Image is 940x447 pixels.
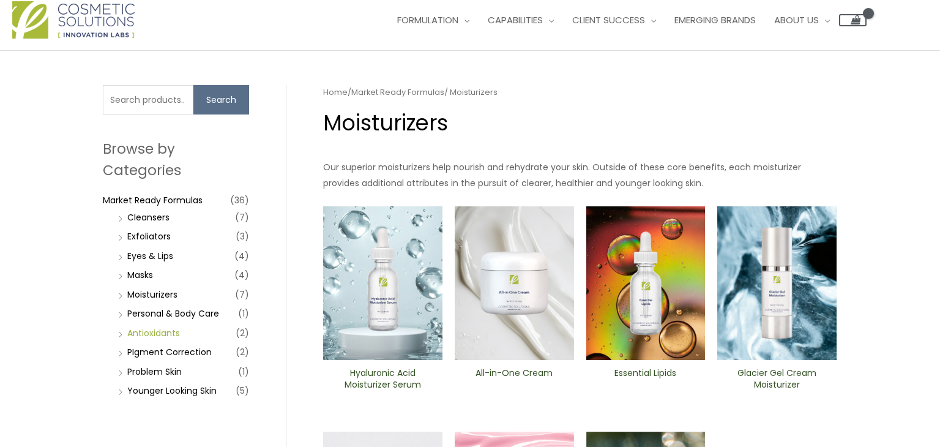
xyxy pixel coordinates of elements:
span: (1) [238,363,249,380]
span: (7) [235,209,249,226]
span: (5) [236,382,249,399]
h2: Essential Lipids [596,367,695,391]
span: (7) [235,286,249,303]
a: About Us [765,2,839,39]
img: Essential Lipids [586,206,706,361]
span: (3) [236,228,249,245]
a: Client Success [563,2,665,39]
a: Market Ready Formulas [351,86,444,98]
a: Formulation [388,2,479,39]
button: Search [193,85,249,115]
a: Masks [127,269,153,281]
a: Eyes & Lips [127,250,173,262]
nav: Site Navigation [379,2,867,39]
h1: Moisturizers [323,108,837,138]
input: Search products… [103,85,193,115]
span: (4) [234,247,249,265]
span: (2) [236,325,249,342]
a: PIgment Correction [127,346,212,358]
span: (36) [230,192,249,209]
span: Capabilities [488,13,543,26]
a: Essential Lipids [596,367,695,395]
a: Capabilities [479,2,563,39]
a: Market Ready Formulas [103,194,203,206]
a: Moisturizers [127,288,177,301]
a: All-in-One ​Cream [465,367,564,395]
img: All In One Cream [455,206,574,361]
span: Emerging Brands [674,13,756,26]
a: Emerging Brands [665,2,765,39]
a: Glacier Gel Cream Moisturizer [728,367,826,395]
span: (4) [234,266,249,284]
span: (2) [236,344,249,361]
a: Personal & Body Care [127,307,219,320]
img: Cosmetic Solutions Logo [12,1,135,39]
span: About Us [774,13,819,26]
h2: Browse by Categories [103,138,249,180]
nav: Breadcrumb [323,85,837,100]
h2: Hyaluronic Acid Moisturizer Serum [334,367,432,391]
a: Younger Looking Skin [127,385,217,397]
span: Client Success [572,13,645,26]
a: Hyaluronic Acid Moisturizer Serum [334,367,432,395]
h2: All-in-One ​Cream [465,367,564,391]
a: Exfoliators [127,230,171,242]
a: Antioxidants [127,327,180,339]
img: Glacier Gel Moisturizer [717,206,837,361]
img: Hyaluronic moisturizer Serum [323,206,442,361]
p: Our superior moisturizers help nourish and rehydrate your skin. Outside of these core benefits, e... [323,159,837,191]
a: Cleansers [127,211,170,223]
a: View Shopping Cart, empty [839,14,867,26]
span: Formulation [397,13,458,26]
h2: Glacier Gel Cream Moisturizer [728,367,826,391]
span: (1) [238,305,249,322]
a: Problem Skin [127,366,182,378]
a: Home [323,86,348,98]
